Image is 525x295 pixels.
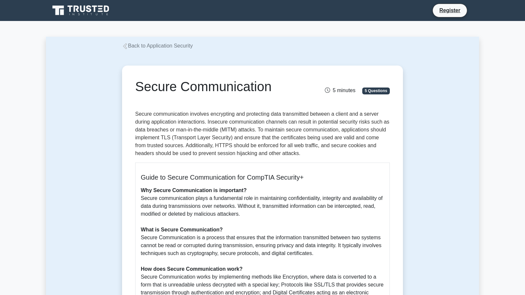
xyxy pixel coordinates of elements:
p: Secure communication involves encrypting and protecting data transmitted between a client and a s... [135,110,390,157]
span: 5 minutes [325,88,355,93]
a: Back to Application Security [122,43,193,49]
a: Register [435,6,464,14]
b: Why Secure Communication is important? [141,187,247,193]
span: 5 Questions [362,88,390,94]
h5: Guide to Secure Communication for CompTIA Security+ [141,173,384,181]
b: How does Secure Communication work? [141,266,242,272]
b: What is Secure Communication? [141,227,223,232]
h1: Secure Communication [135,79,302,94]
